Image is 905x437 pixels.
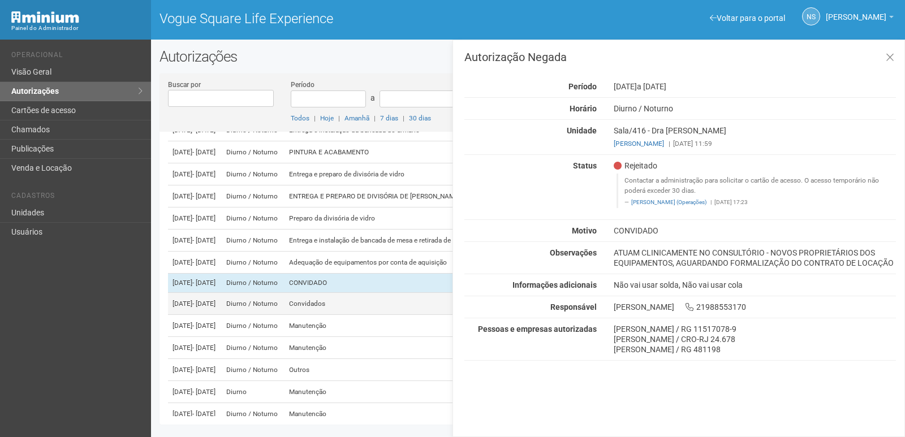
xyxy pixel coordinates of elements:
[168,315,222,337] td: [DATE]
[285,381,583,403] td: Manutenção
[192,192,216,200] span: - [DATE]
[614,140,664,148] a: [PERSON_NAME]
[285,315,583,337] td: Manutenção
[192,236,216,244] span: - [DATE]
[631,199,706,205] a: [PERSON_NAME] (Operações)
[285,252,583,274] td: Adequação de equipamentos por conta de aquisição
[285,230,583,252] td: Entrega e instalação de bancada de mesa e retirada de armário para reparo
[478,324,597,334] strong: Pessoas e empresas autorizadas
[168,163,222,185] td: [DATE]
[285,185,583,207] td: ENTREGA E PREPARO DE DIVISÓRIA DE [PERSON_NAME]
[192,300,216,308] span: - [DATE]
[710,14,785,23] a: Voltar para o portal
[605,103,904,114] div: Diurno / Noturno
[614,161,657,171] span: Rejeitado
[605,81,904,92] div: [DATE]
[285,337,583,359] td: Manutenção
[614,139,896,149] div: [DATE] 11:59
[222,274,285,293] td: Diurno / Noturno
[160,48,897,65] h2: Autorizações
[568,82,597,91] strong: Período
[285,207,583,230] td: Preparo da divisória de vidro
[802,7,820,25] a: NS
[314,114,316,122] span: |
[11,11,79,23] img: Minium
[168,230,222,252] td: [DATE]
[192,170,216,178] span: - [DATE]
[168,359,222,381] td: [DATE]
[192,388,216,396] span: - [DATE]
[192,366,216,374] span: - [DATE]
[285,163,583,185] td: Entrega e preparo de divisória de vidro
[222,293,285,315] td: Diurno / Noturno
[409,114,431,122] a: 30 dias
[168,80,201,90] label: Buscar por
[168,293,222,315] td: [DATE]
[222,252,285,274] td: Diurno / Noturno
[222,207,285,230] td: Diurno / Noturno
[291,114,309,122] a: Todos
[605,248,904,268] div: ATUAM CLINICAMENTE NO CONSULTÓRIO - NOVOS PROPRIETÁRIOS DOS EQUIPAMENTOS, AGUARDANDO FORMALIZAÇÃO...
[168,185,222,207] td: [DATE]
[605,280,904,290] div: Não vai usar solda, Não vai usar cola
[168,274,222,293] td: [DATE]
[614,344,896,354] div: [PERSON_NAME] / RG 481198
[222,359,285,381] td: Diurno / Noturno
[285,359,583,381] td: Outros
[222,141,285,163] td: Diurno / Noturno
[567,126,597,135] strong: Unidade
[710,199,712,205] span: |
[168,337,222,359] td: [DATE]
[285,274,583,293] td: CONVIDADO
[403,114,404,122] span: |
[572,226,597,235] strong: Motivo
[637,82,666,91] span: a [DATE]
[160,11,520,26] h1: Vogue Square Life Experience
[168,403,222,425] td: [DATE]
[605,226,904,236] div: CONVIDADO
[285,293,583,315] td: Convidados
[222,185,285,207] td: Diurno / Noturno
[192,344,216,352] span: - [DATE]
[826,14,894,23] a: [PERSON_NAME]
[570,104,597,113] strong: Horário
[285,403,583,425] td: Manutenção
[285,141,583,163] td: PINTURA E ACABAMENTO
[512,280,597,289] strong: Informações adicionais
[11,23,143,33] div: Painel do Administrador
[222,163,285,185] td: Diurno / Noturno
[669,140,670,148] span: |
[624,198,890,206] footer: [DATE] 17:23
[826,2,886,21] span: Nicolle Silva
[291,80,314,90] label: Período
[168,381,222,403] td: [DATE]
[370,93,375,102] span: a
[222,403,285,425] td: Diurno / Noturno
[222,315,285,337] td: Diurno / Noturno
[573,161,597,170] strong: Status
[614,324,896,334] div: [PERSON_NAME] / RG 11517078-9
[11,192,143,204] li: Cadastros
[338,114,340,122] span: |
[168,141,222,163] td: [DATE]
[617,174,896,208] blockquote: Contactar a administração para solicitar o cartão de acesso. O acesso temporário não poderá exced...
[192,258,216,266] span: - [DATE]
[344,114,369,122] a: Amanhã
[320,114,334,122] a: Hoje
[11,51,143,63] li: Operacional
[374,114,376,122] span: |
[192,322,216,330] span: - [DATE]
[192,214,216,222] span: - [DATE]
[192,279,216,287] span: - [DATE]
[222,230,285,252] td: Diurno / Noturno
[222,337,285,359] td: Diurno / Noturno
[192,126,216,134] span: - [DATE]
[605,126,904,149] div: Sala/416 - Dra [PERSON_NAME]
[222,381,285,403] td: Diurno
[550,302,597,311] strong: Responsável
[464,51,896,63] h3: Autorização Negada
[192,148,216,156] span: - [DATE]
[192,410,216,418] span: - [DATE]
[550,248,597,257] strong: Observações
[605,302,904,312] div: [PERSON_NAME] 21988553170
